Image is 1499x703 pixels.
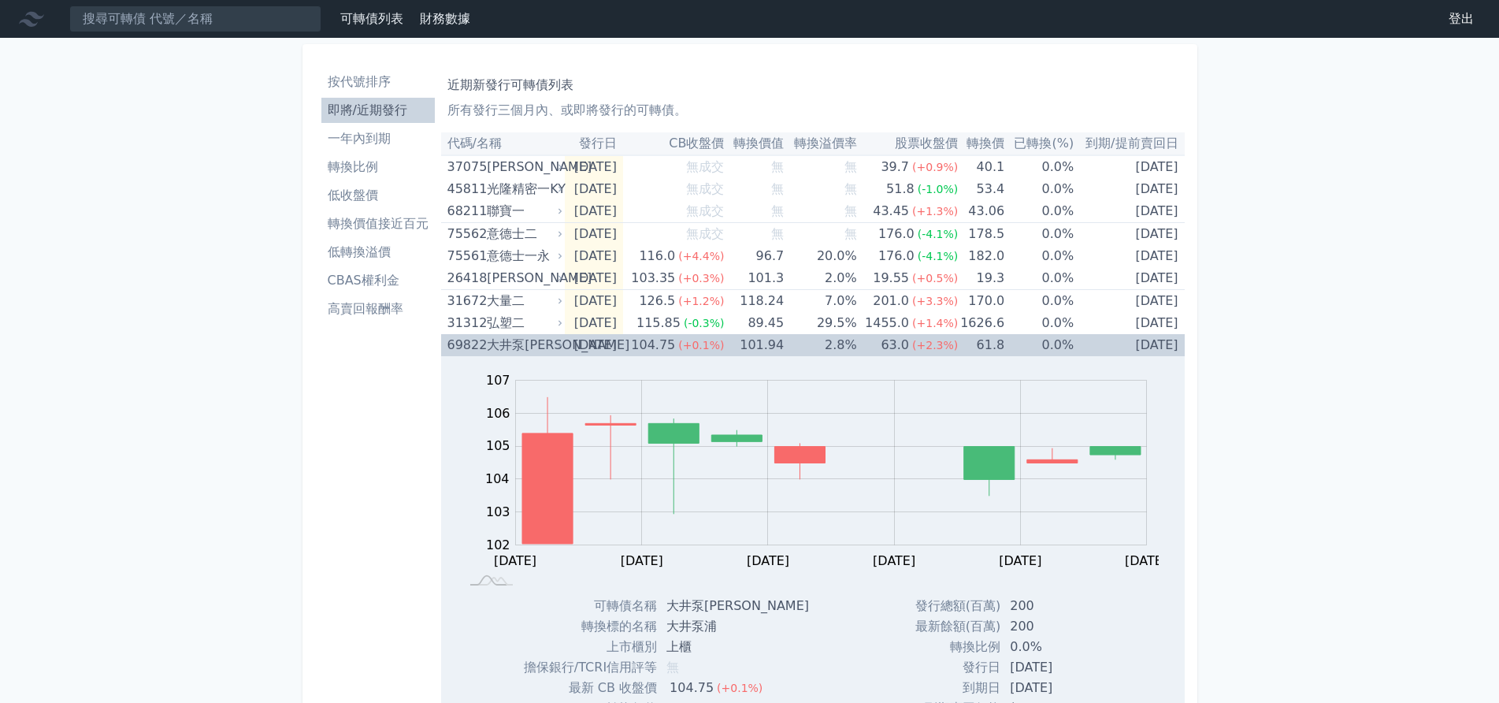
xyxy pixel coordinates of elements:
[447,200,484,222] div: 68211
[1074,132,1184,155] th: 到期/提前賣回日
[321,154,435,180] a: 轉換比例
[321,101,435,120] li: 即將/近期發行
[678,339,724,351] span: (+0.1%)
[918,228,959,240] span: (-4.1%)
[958,223,1004,246] td: 178.5
[321,158,435,177] li: 轉換比例
[784,290,857,313] td: 7.0%
[771,203,784,218] span: 無
[623,132,725,155] th: CB收盤價
[844,181,857,196] span: 無
[784,312,857,334] td: 29.5%
[1074,155,1184,178] td: [DATE]
[878,156,912,178] div: 39.7
[321,186,435,205] li: 低收盤價
[724,267,784,290] td: 101.3
[784,245,857,267] td: 20.0%
[487,245,559,267] div: 意德士一永
[636,290,678,312] div: 126.5
[678,272,724,285] span: (+0.3%)
[321,129,435,148] li: 一年內到期
[494,553,536,568] tspan: [DATE]
[321,126,435,151] a: 一年內到期
[684,317,725,329] span: (-0.3%)
[678,295,724,307] span: (+1.2%)
[958,290,1004,313] td: 170.0
[912,317,958,329] span: (+1.4%)
[686,181,724,196] span: 無成交
[958,245,1004,267] td: 182.0
[686,226,724,241] span: 無成交
[883,178,918,200] div: 51.8
[506,637,657,657] td: 上市櫃別
[487,312,559,334] div: 弘塑二
[1000,657,1119,678] td: [DATE]
[912,205,958,218] span: (+1.3%)
[1004,223,1074,246] td: 0.0%
[487,200,559,222] div: 聯寶一
[447,290,484,312] div: 31672
[724,312,784,334] td: 89.45
[1004,178,1074,200] td: 0.0%
[487,334,559,356] div: 大井泵[PERSON_NAME]
[447,223,484,245] div: 75562
[666,678,717,698] div: 104.75
[724,290,784,313] td: 118.24
[321,296,435,322] a: 高賣回報酬率
[1004,290,1074,313] td: 0.0%
[321,214,435,233] li: 轉換價值接近百元
[900,678,1000,698] td: 到期日
[717,682,762,694] span: (+0.1%)
[487,267,559,289] div: [PERSON_NAME]
[1000,616,1119,637] td: 200
[1436,6,1486,32] a: 登出
[628,334,678,356] div: 104.75
[447,156,484,178] div: 37075
[1000,596,1119,616] td: 200
[486,537,510,552] tspan: 102
[870,290,912,312] div: 201.0
[844,203,857,218] span: 無
[565,267,623,290] td: [DATE]
[565,200,623,223] td: [DATE]
[747,553,789,568] tspan: [DATE]
[506,616,657,637] td: 轉換標的名稱
[686,203,724,218] span: 無成交
[441,132,566,155] th: 代碼/名稱
[1125,553,1167,568] tspan: [DATE]
[844,226,857,241] span: 無
[784,334,857,356] td: 2.8%
[900,637,1000,657] td: 轉換比例
[657,596,822,616] td: 大井泵[PERSON_NAME]
[565,245,623,267] td: [DATE]
[724,334,784,356] td: 101.94
[958,155,1004,178] td: 40.1
[999,553,1041,568] tspan: [DATE]
[321,183,435,208] a: 低收盤價
[657,616,822,637] td: 大井泵浦
[1074,178,1184,200] td: [DATE]
[912,272,958,285] span: (+0.5%)
[1074,245,1184,267] td: [DATE]
[420,11,470,26] a: 財務數據
[844,159,857,174] span: 無
[678,250,724,262] span: (+4.4%)
[447,76,1178,95] h1: 近期新發行可轉債列表
[1004,334,1074,356] td: 0.0%
[477,373,1171,569] g: Chart
[657,637,822,657] td: 上櫃
[628,267,678,289] div: 103.35
[447,101,1178,120] p: 所有發行三個月內、或即將發行的可轉債。
[918,250,959,262] span: (-4.1%)
[565,223,623,246] td: [DATE]
[621,553,663,568] tspan: [DATE]
[771,226,784,241] span: 無
[918,183,959,195] span: (-1.0%)
[321,211,435,236] a: 轉換價值接近百元
[958,200,1004,223] td: 43.06
[447,245,484,267] div: 75561
[321,240,435,265] a: 低轉換溢價
[506,678,657,698] td: 最新 CB 收盤價
[565,312,623,334] td: [DATE]
[862,312,912,334] div: 1455.0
